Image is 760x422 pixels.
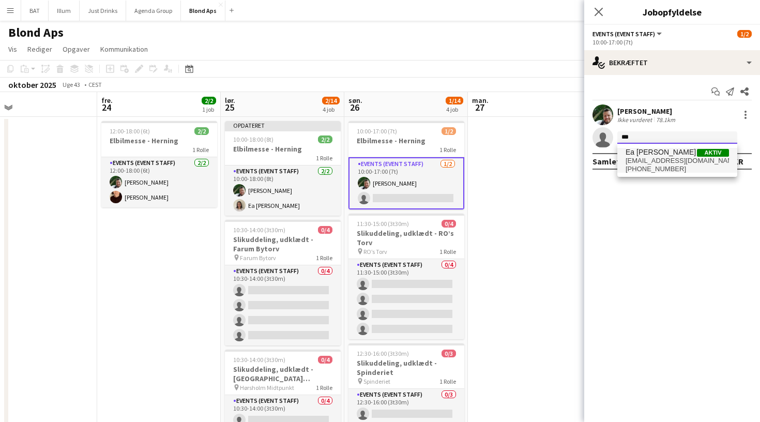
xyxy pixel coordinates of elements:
button: Illum [49,1,80,21]
span: +4520922223 [626,165,729,173]
button: Events (Event Staff) [592,30,663,38]
app-job-card: Opdateret10:00-18:00 (8t)2/2Elbilmesse - Herning1 RolleEvents (Event Staff)2/210:00-18:00 (8t)[PE... [225,121,341,216]
span: 1/2 [737,30,752,38]
span: Opgaver [63,44,90,54]
div: Ikke vurderet [617,116,654,124]
app-card-role: Events (Event Staff)0/410:30-14:00 (3t30m) [225,265,341,345]
div: Bekræftet [584,50,760,75]
app-card-role: Events (Event Staff)0/411:30-15:00 (3t30m) [348,259,464,339]
span: 1 Rolle [439,378,456,385]
h3: Slikuddeling, udklædt - RO’s Torv [348,229,464,247]
span: 1 Rolle [316,254,332,262]
div: 4 job [323,106,339,113]
span: Events (Event Staff) [592,30,655,38]
span: 1 Rolle [192,146,209,154]
div: 10:00-17:00 (7t) [592,38,752,46]
span: 25 [223,101,235,113]
span: Vis [8,44,17,54]
span: 2/2 [318,135,332,143]
h1: Blond Aps [8,25,64,40]
span: 1 Rolle [316,384,332,391]
span: Hørsholm Midtpunkt [240,384,294,391]
span: 2/14 [322,97,340,104]
span: lør. [225,96,235,105]
button: Agenda Group [126,1,181,21]
div: 78.1km [654,116,677,124]
span: 1 Rolle [316,154,332,162]
div: CEST [88,81,102,88]
a: Vis [4,42,21,56]
span: 1/2 [442,127,456,135]
h3: Elbilmesse - Herning [225,144,341,154]
span: Kommunikation [100,44,148,54]
span: 0/4 [318,356,332,364]
span: 11:30-15:00 (3t30m) [357,220,409,228]
span: Rediger [27,44,52,54]
div: Opdateret [225,121,341,129]
span: 10:00-17:00 (7t) [357,127,397,135]
span: fre. [101,96,113,105]
span: 2/2 [194,127,209,135]
span: 0/4 [318,226,332,234]
span: 1 Rolle [439,146,456,154]
span: 0/4 [442,220,456,228]
button: Just Drinks [80,1,126,21]
span: Aktiv [697,149,729,157]
div: oktober 2025 [8,80,56,90]
span: 10:30-14:00 (3t30m) [233,226,285,234]
div: 4 job [446,106,463,113]
span: ekmondrup@gmail.com [626,157,729,165]
span: 12:00-18:00 (6t) [110,127,150,135]
span: Spinderiet [363,378,390,385]
h3: Elbilmesse - Herning [348,136,464,145]
app-card-role: Events (Event Staff)2/210:00-18:00 (8t)[PERSON_NAME]Ea [PERSON_NAME] [225,165,341,216]
span: 24 [100,101,113,113]
app-job-card: 11:30-15:00 (3t30m)0/4Slikuddeling, udklædt - RO’s Torv RO’s Torv1 RolleEvents (Event Staff)0/411... [348,214,464,339]
span: 10:30-14:00 (3t30m) [233,356,285,364]
app-card-role: Events (Event Staff)1/210:00-17:00 (7t)[PERSON_NAME] [348,157,464,209]
button: Blond Aps [181,1,225,21]
h3: Slikuddeling, udklædt - Farum Bytorv [225,235,341,253]
a: Opgaver [58,42,94,56]
h3: Elbilmesse - Herning [101,136,217,145]
span: 1/14 [446,97,463,104]
a: Rediger [23,42,56,56]
span: RO’s Torv [363,248,387,255]
div: Samlet gebyr [592,156,643,167]
app-job-card: 10:00-17:00 (7t)1/2Elbilmesse - Herning1 RolleEvents (Event Staff)1/210:00-17:00 (7t)[PERSON_NAME] [348,121,464,209]
div: 1 job [202,106,216,113]
span: 1 Rolle [439,248,456,255]
div: [PERSON_NAME] [617,107,677,116]
span: 2/2 [202,97,216,104]
app-card-role: Events (Event Staff)2/212:00-18:00 (6t)[PERSON_NAME][PERSON_NAME] [101,157,217,207]
span: 27 [470,101,489,113]
span: søn. [348,96,362,105]
h3: Jobopfyldelse [584,5,760,19]
span: Ea Kristine Loeung Mondrup [626,148,696,157]
span: 12:30-16:00 (3t30m) [357,350,409,357]
span: 10:00-18:00 (8t) [233,135,273,143]
span: Uge 43 [58,81,84,88]
span: man. [472,96,489,105]
button: BAT [21,1,49,21]
span: 26 [347,101,362,113]
span: 0/3 [442,350,456,357]
app-job-card: 12:00-18:00 (6t)2/2Elbilmesse - Herning1 RolleEvents (Event Staff)2/212:00-18:00 (6t)[PERSON_NAME... [101,121,217,207]
span: Farum Bytorv [240,254,276,262]
h3: Slikuddeling, udklædt - [GEOGRAPHIC_DATA] Midtpunkt [225,365,341,383]
app-job-card: 10:30-14:00 (3t30m)0/4Slikuddeling, udklædt - Farum Bytorv Farum Bytorv1 RolleEvents (Event Staff... [225,220,341,345]
a: Kommunikation [96,42,152,56]
h3: Slikuddeling, udklædt - Spinderiet [348,358,464,377]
